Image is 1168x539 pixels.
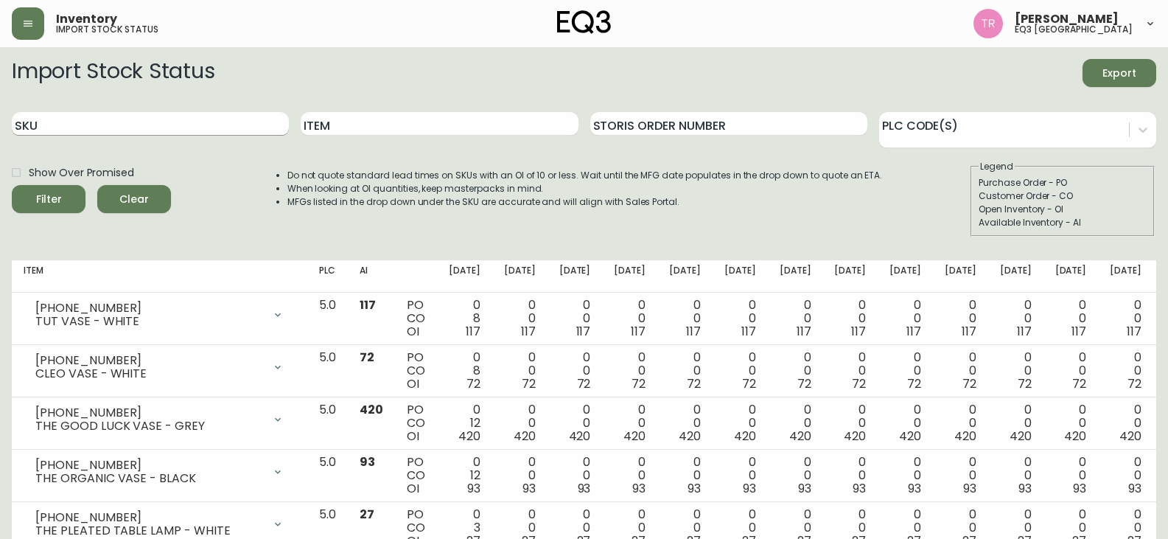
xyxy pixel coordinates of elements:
[1064,428,1086,445] span: 420
[35,406,263,420] div: [PHONE_NUMBER]
[963,480,976,497] span: 93
[466,323,480,340] span: 117
[1110,351,1141,391] div: 0 0
[631,323,646,340] span: 117
[979,189,1147,203] div: Customer Order - CO
[945,299,976,338] div: 0 0
[504,299,536,338] div: 0 0
[559,299,591,338] div: 0 0
[56,13,117,25] span: Inventory
[307,260,348,293] th: PLC
[1072,375,1086,392] span: 72
[35,420,263,433] div: THE GOOD LUCK VASE - GREY
[557,10,612,34] img: logo
[35,367,263,380] div: CLEO VASE - WHITE
[834,351,866,391] div: 0 0
[35,459,263,472] div: [PHONE_NUMBER]
[657,260,713,293] th: [DATE]
[954,428,976,445] span: 420
[548,260,603,293] th: [DATE]
[669,351,701,391] div: 0 0
[1018,375,1032,392] span: 72
[797,375,811,392] span: 72
[1127,323,1141,340] span: 117
[844,428,866,445] span: 420
[35,315,263,328] div: TUT VASE - WHITE
[437,260,492,293] th: [DATE]
[97,185,171,213] button: Clear
[686,323,701,340] span: 117
[35,354,263,367] div: [PHONE_NUMBER]
[109,190,159,209] span: Clear
[24,403,296,436] div: [PHONE_NUMBER]THE GOOD LUCK VASE - GREY
[522,480,536,497] span: 93
[559,456,591,495] div: 0 0
[933,260,988,293] th: [DATE]
[1055,299,1087,338] div: 0 0
[834,403,866,443] div: 0 0
[1055,456,1087,495] div: 0 0
[1071,323,1086,340] span: 117
[822,260,878,293] th: [DATE]
[504,456,536,495] div: 0 0
[360,349,374,366] span: 72
[1000,299,1032,338] div: 0 0
[1083,59,1156,87] button: Export
[908,480,921,497] span: 93
[797,323,811,340] span: 117
[979,203,1147,216] div: Open Inventory - OI
[466,375,480,392] span: 72
[407,299,425,338] div: PO CO
[834,299,866,338] div: 0 0
[1015,13,1119,25] span: [PERSON_NAME]
[679,428,701,445] span: 420
[576,323,591,340] span: 117
[35,472,263,485] div: THE ORGANIC VASE - BLACK
[1128,480,1141,497] span: 93
[360,453,375,470] span: 93
[287,182,883,195] li: When looking at OI quantities, keep masterpacks in mind.
[307,345,348,397] td: 5.0
[29,165,134,181] span: Show Over Promised
[614,299,646,338] div: 0 0
[1043,260,1099,293] th: [DATE]
[36,190,62,209] div: Filter
[734,428,756,445] span: 420
[889,351,921,391] div: 0 0
[504,403,536,443] div: 0 0
[407,480,419,497] span: OI
[24,351,296,383] div: [PHONE_NUMBER]CLEO VASE - WHITE
[906,323,921,340] span: 117
[360,296,376,313] span: 117
[878,260,933,293] th: [DATE]
[889,299,921,338] div: 0 0
[407,428,419,445] span: OI
[24,299,296,331] div: [PHONE_NUMBER]TUT VASE - WHITE
[1010,428,1032,445] span: 420
[1000,456,1032,495] div: 0 0
[1018,480,1032,497] span: 93
[577,375,591,392] span: 72
[834,456,866,495] div: 0 0
[287,195,883,209] li: MFGs listed in the drop down under the SKU are accurate and will align with Sales Portal.
[979,160,1015,173] legend: Legend
[724,351,756,391] div: 0 0
[12,260,307,293] th: Item
[743,480,756,497] span: 93
[780,456,811,495] div: 0 0
[669,299,701,338] div: 0 0
[614,403,646,443] div: 0 0
[449,299,480,338] div: 0 8
[521,323,536,340] span: 117
[724,299,756,338] div: 0 0
[1127,375,1141,392] span: 72
[724,403,756,443] div: 0 0
[1055,351,1087,391] div: 0 0
[899,428,921,445] span: 420
[851,323,866,340] span: 117
[945,351,976,391] div: 0 0
[713,260,768,293] th: [DATE]
[307,293,348,345] td: 5.0
[348,260,395,293] th: AI
[687,375,701,392] span: 72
